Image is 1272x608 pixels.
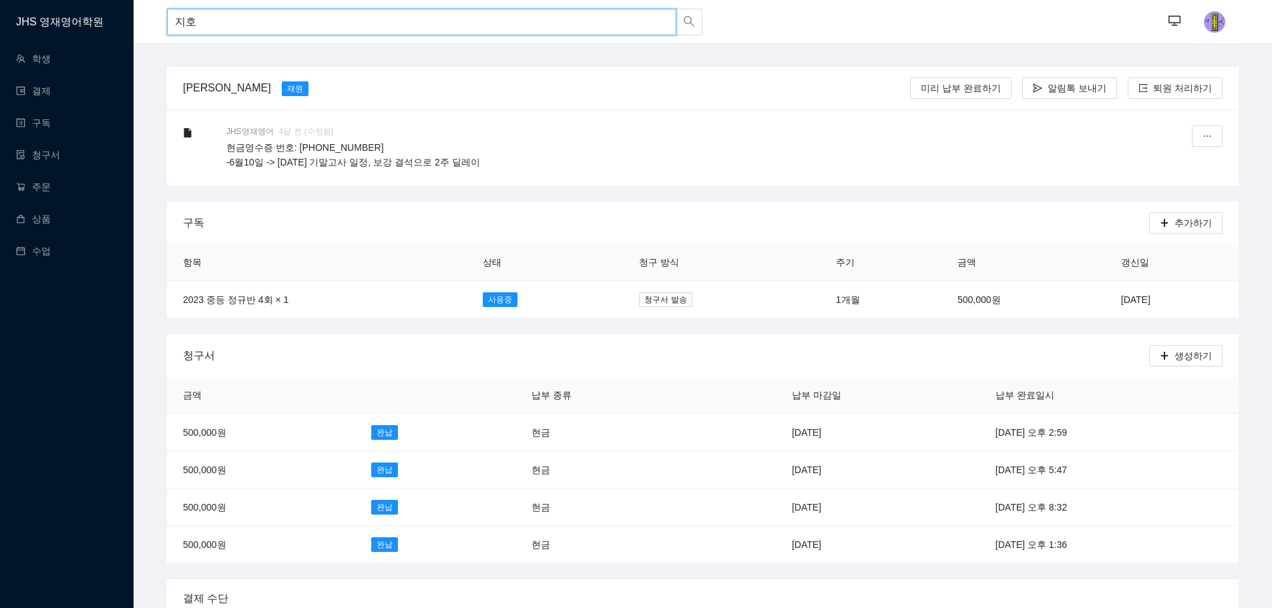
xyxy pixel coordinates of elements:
[16,149,60,160] a: file-done청구서
[910,77,1012,99] button: 미리 납부 완료하기
[1160,218,1169,229] span: plus
[1203,131,1212,142] span: ellipsis
[167,377,355,414] th: 금액
[1138,83,1148,94] span: export
[980,526,1239,563] td: [DATE] 오후 1:36
[776,377,980,414] th: 납부 마감일
[1160,351,1169,362] span: plus
[1022,77,1117,99] button: send알림톡 보내기
[371,425,398,440] span: 완납
[776,451,980,489] td: [DATE]
[776,414,980,451] td: [DATE]
[515,377,696,414] th: 납부 종류
[371,537,398,552] span: 완납
[467,244,624,281] th: 상태
[16,182,51,192] a: shopping-cart주문
[483,292,517,307] span: 사용중
[371,500,398,515] span: 완납
[980,414,1239,451] td: [DATE] 오후 2:59
[921,81,1001,95] span: 미리 납부 완료하기
[941,281,1105,318] td: 500,000원
[980,489,1239,526] td: [DATE] 오후 8:32
[1161,8,1188,35] button: desktop
[1033,83,1042,94] span: send
[183,336,1149,374] div: 청구서
[1169,15,1181,29] span: desktop
[683,15,695,29] span: search
[941,244,1105,281] th: 금액
[279,127,302,136] span: 4달 전
[1204,11,1225,33] img: photo.jpg
[16,85,51,96] a: wallet결제
[167,281,467,318] td: 2023 중등 정규반 4회 × 1
[282,81,308,96] span: 재원
[1048,81,1106,95] span: 알림톡 보내기
[167,489,355,526] td: 500,000원
[167,244,467,281] th: 항목
[776,526,980,563] td: [DATE]
[371,463,398,477] span: 완납
[167,526,355,563] td: 500,000원
[16,53,51,64] a: team학생
[515,414,696,451] td: 현금
[178,79,276,96] div: [PERSON_NAME]
[515,451,696,489] td: 현금
[16,214,51,224] a: shopping상품
[16,246,51,256] a: calendar수업
[1128,77,1223,99] button: export퇴원 처리하기
[820,281,941,318] td: 1개월
[1105,281,1239,318] td: [DATE]
[16,117,51,128] a: profile구독
[1192,125,1223,147] button: ellipsis
[304,127,334,136] span: (수정됨)
[1105,244,1239,281] th: 갱신일
[183,128,192,137] span: file
[183,204,1149,242] div: 구독
[1175,348,1212,363] span: 생성하기
[515,526,696,563] td: 현금
[167,414,355,451] td: 500,000원
[226,125,279,137] span: JHS영재영어
[980,377,1239,414] th: 납부 완료일시
[676,9,702,35] button: search
[167,9,676,35] input: 학생명 또는 보호자 핸드폰번호로 검색하세요
[776,489,980,526] td: [DATE]
[1153,81,1212,95] span: 퇴원 처리하기
[623,244,819,281] th: 청구 방식
[1149,212,1223,234] button: plus추가하기
[167,451,355,489] td: 500,000원
[1149,345,1223,366] button: plus생성하기
[1175,216,1212,230] span: 추가하기
[820,244,941,281] th: 주기
[226,140,1136,170] p: 현금영수증 번호: [PHONE_NUMBER] -6월10일 -> [DATE] 기말고사 일정, 보강 결석으로 2주 딜레이
[515,489,696,526] td: 현금
[980,451,1239,489] td: [DATE] 오후 5:47
[639,292,692,307] span: 청구서 발송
